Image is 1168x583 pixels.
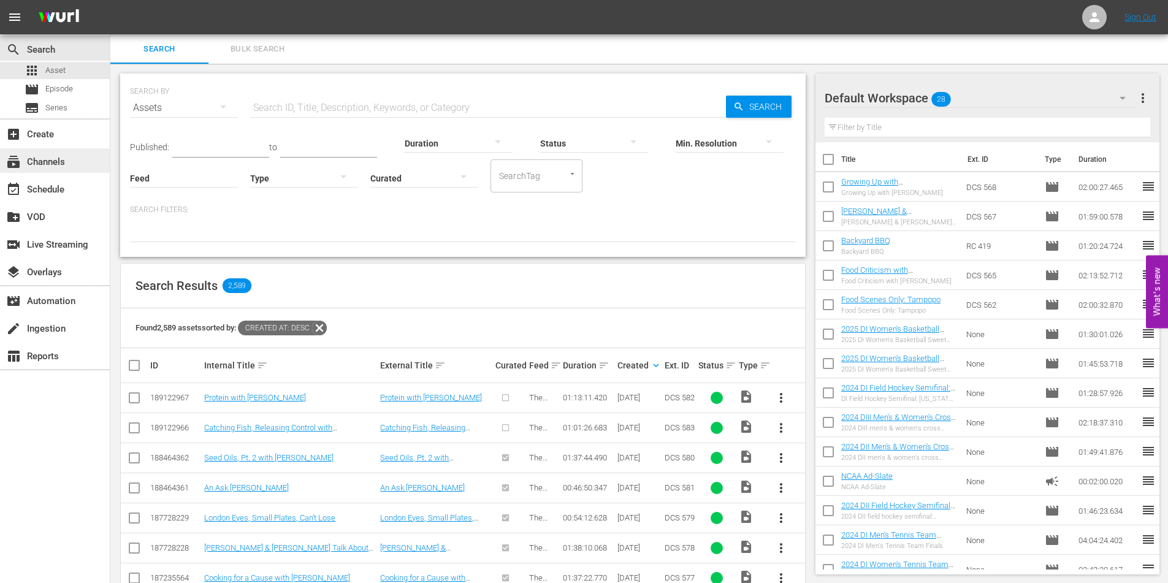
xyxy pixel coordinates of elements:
[739,389,754,404] span: Video
[698,358,735,373] div: Status
[961,172,1040,202] td: DCS 568
[1045,386,1059,400] span: Episode
[774,451,788,465] span: more_vert
[766,383,796,413] button: more_vert
[1074,172,1141,202] td: 02:00:27.465
[739,419,754,434] span: Video
[1141,532,1156,547] span: reorder
[6,294,21,308] span: Automation
[739,358,762,373] div: Type
[825,81,1137,115] div: Default Workspace
[841,177,903,196] a: Growing Up with [PERSON_NAME]
[238,321,312,335] span: Created At: desc
[563,393,613,402] div: 01:13:11.420
[961,408,1040,437] td: None
[841,530,941,549] a: 2024 DI Men's Tennis Team Finals
[774,391,788,405] span: more_vert
[380,483,465,492] a: An Ask [PERSON_NAME]
[204,573,350,582] a: Cooking for a Cause with [PERSON_NAME]
[1124,12,1156,22] a: Sign Out
[961,378,1040,408] td: None
[204,543,373,562] a: [PERSON_NAME] & [PERSON_NAME] Talk About 'The Bear': Season 4 Pt. 1
[1045,209,1059,224] span: Episode
[25,63,39,78] span: Asset
[1037,142,1071,177] th: Type
[1141,238,1156,253] span: reorder
[961,261,1040,290] td: DCS 565
[1146,255,1168,328] button: Open Feedback Widget
[551,360,562,371] span: sort
[841,207,940,234] a: [PERSON_NAME] & [PERSON_NAME] Finally Talk About The Bear: Season 1
[130,91,238,125] div: Assets
[841,413,956,431] a: 2024 DIII Men's & Women's Cross Country Championship
[774,541,788,555] span: more_vert
[841,248,890,256] div: Backyard BBQ
[961,231,1040,261] td: RC 419
[1074,290,1141,319] td: 02:00:32.870
[45,102,67,114] span: Series
[380,453,454,471] a: Seed Oils, Pt. 2 with [PERSON_NAME]
[841,307,941,314] div: Food Scenes Only: Tampopo
[617,483,661,492] div: [DATE]
[739,509,754,524] span: Video
[1045,415,1059,430] span: Episode
[216,42,299,56] span: Bulk Search
[1141,179,1156,194] span: reorder
[841,324,944,352] a: 2025 DI Women's Basketball Sweet Sixteen: UConn vs [US_STATE]
[1074,319,1141,349] td: 01:30:01.026
[665,453,695,462] span: DCS 580
[1141,473,1156,488] span: reorder
[223,278,251,293] span: 2,589
[665,543,695,552] span: DCS 578
[204,393,306,402] a: Protein with [PERSON_NAME]
[529,513,557,550] span: The [PERSON_NAME] Show
[960,142,1038,177] th: Ext. ID
[961,349,1040,378] td: None
[6,182,21,197] span: Schedule
[651,360,662,371] span: keyboard_arrow_down
[598,360,609,371] span: sort
[563,453,613,462] div: 01:37:44.490
[563,573,613,582] div: 01:37:22.770
[841,501,955,519] a: 2024 DII Field Hockey Semifinal: Kutztown vs. Shippensburg
[1141,503,1156,517] span: reorder
[617,543,661,552] div: [DATE]
[744,96,792,118] span: Search
[841,395,957,403] div: DI Field Hockey Semifinal: [US_STATE] vs. Northwestern
[961,467,1040,496] td: None
[529,543,557,580] span: The [PERSON_NAME] Show
[1074,437,1141,467] td: 01:49:41.876
[29,3,88,32] img: ans4CAIJ8jUAAAAAAAAAAAAAAAAAAAAAAAAgQb4GAAAAAAAAAAAAAAAAAAAAAAAAJMjXAAAAAAAAAAAAAAAAAAAAAAAAgAT5G...
[665,573,695,582] span: DCS 577
[136,278,218,293] span: Search Results
[204,358,376,373] div: Internal Title
[1074,467,1141,496] td: 00:02:00.020
[617,393,661,402] div: [DATE]
[1141,297,1156,311] span: reorder
[774,421,788,435] span: more_vert
[6,349,21,364] span: Reports
[529,358,559,373] div: Feed
[841,236,890,245] a: Backyard BBQ
[25,82,39,97] span: Episode
[841,218,957,226] div: [PERSON_NAME] & [PERSON_NAME] Finally Talk About The Bear: Season 1
[766,533,796,563] button: more_vert
[961,496,1040,525] td: None
[961,437,1040,467] td: None
[1045,444,1059,459] span: Episode
[45,83,73,95] span: Episode
[961,525,1040,555] td: None
[1074,496,1141,525] td: 01:46:23.634
[6,210,21,224] span: VOD
[665,393,695,402] span: DCS 582
[1141,356,1156,370] span: reorder
[563,513,613,522] div: 00:54:12.628
[617,358,661,373] div: Created
[1045,297,1059,312] span: Episode
[841,471,893,481] a: NCAA Ad-Slate
[665,513,695,522] span: DCS 579
[150,543,200,552] div: 187728228
[841,365,957,373] div: 2025 DI Women's Basketball Sweet Sixteen: Ole Miss vs UCLA
[380,513,479,532] a: London Eyes, Small Plates, Can't Lose
[6,265,21,280] span: Overlays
